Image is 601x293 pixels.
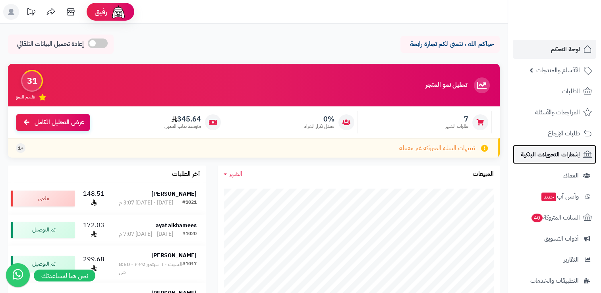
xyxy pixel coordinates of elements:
span: الشهر [229,169,242,179]
div: [DATE] - [DATE] 3:07 م [119,199,173,207]
a: الطلبات [513,82,596,101]
h3: آخر الطلبات [172,171,200,178]
span: وآتس آب [541,191,579,202]
h3: تحليل نمو المتجر [425,82,467,89]
a: لوحة التحكم [513,40,596,59]
span: 40 [531,214,543,222]
span: تنبيهات السلة المتروكة غير مفعلة [399,144,475,153]
a: التطبيقات والخدمات [513,271,596,290]
h3: المبيعات [473,171,494,178]
span: إعادة تحميل البيانات التلقائي [17,40,84,49]
a: الشهر [224,170,242,179]
strong: [PERSON_NAME] [151,190,197,198]
img: ai-face.png [110,4,126,20]
a: طلبات الإرجاع [513,124,596,143]
div: #1017 [182,260,197,276]
div: تم التوصيل [11,256,75,272]
span: معدل تكرار الشراء [304,123,334,130]
span: العملاء [563,170,579,181]
a: وآتس آبجديد [513,187,596,206]
span: طلبات الإرجاع [548,128,580,139]
a: إشعارات التحويلات البنكية [513,145,596,164]
span: لوحة التحكم [551,44,580,55]
span: إشعارات التحويلات البنكية [521,149,580,160]
td: 299.68 [78,245,110,283]
span: 0% [304,115,334,123]
span: أدوات التسويق [544,233,579,244]
div: #1021 [182,199,197,207]
p: حياكم الله ، نتمنى لكم تجارة رابحة [406,40,494,49]
a: المراجعات والأسئلة [513,103,596,122]
span: عرض التحليل الكامل [35,118,84,127]
div: تم التوصيل [11,222,75,238]
span: طلبات الشهر [445,123,468,130]
span: التطبيقات والخدمات [530,275,579,286]
a: السلات المتروكة40 [513,208,596,227]
div: ملغي [11,191,75,206]
span: السلات المتروكة [531,212,580,223]
a: عرض التحليل الكامل [16,114,90,131]
span: تقييم النمو [16,94,35,100]
td: 148.51 [78,183,110,214]
a: أدوات التسويق [513,229,596,248]
span: جديد [541,193,556,201]
span: رفيق [95,7,107,17]
a: تحديثات المنصة [21,4,41,22]
strong: [PERSON_NAME] [151,251,197,260]
a: العملاء [513,166,596,185]
span: 7 [445,115,468,123]
div: السبت - ٦ سبتمبر ٢٠٢٥ - 8:50 ص [119,260,182,276]
span: الطلبات [562,86,580,97]
div: #1020 [182,230,197,238]
span: +1 [18,145,23,152]
span: الأقسام والمنتجات [536,65,580,76]
td: 172.03 [78,214,110,245]
span: المراجعات والأسئلة [535,107,580,118]
span: متوسط طلب العميل [164,123,201,130]
a: التقارير [513,250,596,269]
strong: ayat alkhamees [156,221,197,229]
span: 345.64 [164,115,201,123]
div: [DATE] - [DATE] 7:07 م [119,230,173,238]
span: التقارير [564,254,579,265]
